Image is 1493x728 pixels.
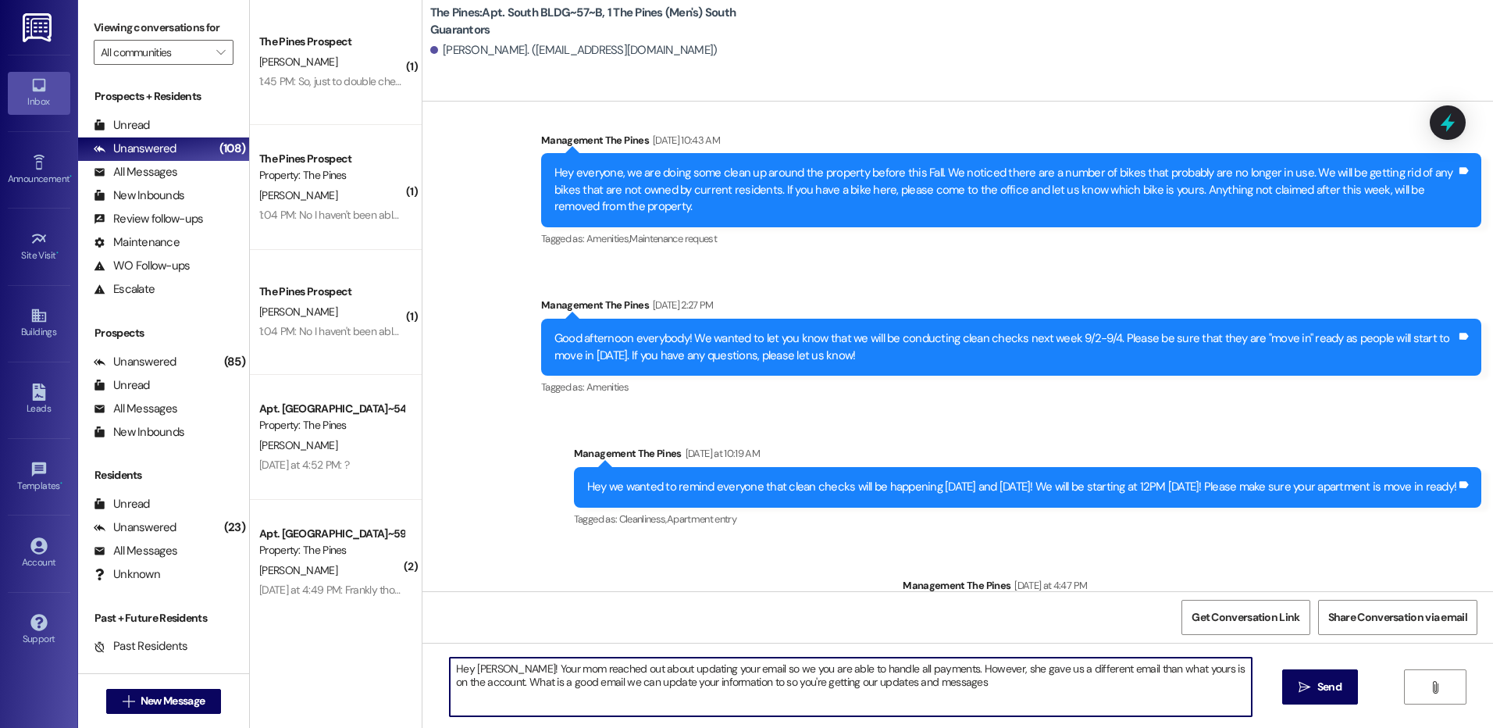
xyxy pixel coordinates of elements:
[259,74,740,88] div: 1:45 PM: So, just to double check, he is paying for the premium apartment? Sorry for all the ques...
[259,55,337,69] span: [PERSON_NAME]
[216,137,249,161] div: (108)
[1192,609,1299,626] span: Get Conversation Link
[1010,577,1087,594] div: [DATE] at 4:47 PM
[259,188,337,202] span: [PERSON_NAME]
[94,496,150,512] div: Unread
[94,354,176,370] div: Unanswered
[682,445,760,462] div: [DATE] at 10:19 AM
[60,478,62,489] span: •
[586,380,629,394] span: Amenities
[259,208,466,222] div: 1:04 PM: No I haven't been able to find anyone
[903,577,1481,599] div: Management The Pines
[259,284,404,300] div: The Pines Prospect
[94,141,176,157] div: Unanswered
[259,324,466,338] div: 1:04 PM: No I haven't been able to find anyone
[216,46,225,59] i: 
[1282,669,1358,705] button: Send
[259,151,404,167] div: The Pines Prospect
[649,297,714,313] div: [DATE] 2:27 PM
[94,16,233,40] label: Viewing conversations for
[259,542,404,558] div: Property: The Pines
[78,325,249,341] div: Prospects
[94,543,177,559] div: All Messages
[220,516,249,540] div: (23)
[94,377,150,394] div: Unread
[259,401,404,417] div: Apt. [GEOGRAPHIC_DATA]~54~C, 1 The Pines (Men's) South
[23,13,55,42] img: ResiDesk Logo
[8,456,70,498] a: Templates •
[78,88,249,105] div: Prospects + Residents
[101,40,208,65] input: All communities
[541,132,1481,154] div: Management The Pines
[69,171,72,182] span: •
[94,662,199,678] div: Future Residents
[106,689,222,714] button: New Message
[8,379,70,421] a: Leads
[94,187,184,204] div: New Inbounds
[541,376,1481,398] div: Tagged as:
[123,695,134,708] i: 
[141,693,205,709] span: New Message
[94,117,150,134] div: Unread
[667,512,736,526] span: Apartment entry
[574,508,1481,530] div: Tagged as:
[554,165,1456,215] div: Hey everyone, we are doing some clean up around the property before this Fall. We noticed there a...
[94,281,155,298] div: Escalate
[259,305,337,319] span: [PERSON_NAME]
[629,232,717,245] span: Maintenance request
[94,638,188,655] div: Past Residents
[1429,681,1441,694] i: 
[78,610,249,626] div: Past + Future Residents
[619,512,667,526] span: Cleanliness ,
[94,566,160,583] div: Unknown
[94,234,180,251] div: Maintenance
[94,401,177,417] div: All Messages
[1299,681,1310,694] i: 
[94,424,184,441] div: New Inbounds
[94,519,176,536] div: Unanswered
[574,445,1481,467] div: Management The Pines
[587,479,1456,495] div: Hey we wanted to remind everyone that clean checks will be happening [DATE] and [DATE]! We will b...
[259,563,337,577] span: [PERSON_NAME]
[586,232,630,245] span: Amenities ,
[450,658,1251,716] textarea: Hey [PERSON_NAME]! Your mom reached out about updating your email so we you are able to handle al...
[430,42,718,59] div: [PERSON_NAME]. ([EMAIL_ADDRESS][DOMAIN_NAME])
[649,132,720,148] div: [DATE] 10:43 AM
[259,438,337,452] span: [PERSON_NAME]
[259,526,404,542] div: Apt. [GEOGRAPHIC_DATA]~59~B, 1 The Pines (Men's) South
[8,226,70,268] a: Site Visit •
[1181,600,1309,635] button: Get Conversation Link
[259,167,404,184] div: Property: The Pines
[259,417,404,434] div: Property: The Pines
[1318,600,1477,635] button: Share Conversation via email
[56,248,59,259] span: •
[541,227,1481,250] div: Tagged as:
[94,211,203,227] div: Review follow-ups
[8,302,70,344] a: Buildings
[94,164,177,180] div: All Messages
[8,533,70,575] a: Account
[259,34,404,50] div: The Pines Prospect
[1317,679,1342,695] span: Send
[8,72,70,114] a: Inbox
[259,583,584,597] div: [DATE] at 4:49 PM: Frankly those that have shown interest don't respond
[554,330,1456,364] div: Good afternoon everybody! We wanted to let you know that we will be conducting clean checks next ...
[259,458,349,472] div: [DATE] at 4:52 PM: ?
[220,350,249,374] div: (85)
[78,467,249,484] div: Residents
[8,609,70,651] a: Support
[1328,609,1467,626] span: Share Conversation via email
[94,258,190,274] div: WO Follow-ups
[430,5,743,38] b: The Pines: Apt. South BLDG~57~B, 1 The Pines (Men's) South Guarantors
[541,297,1481,319] div: Management The Pines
